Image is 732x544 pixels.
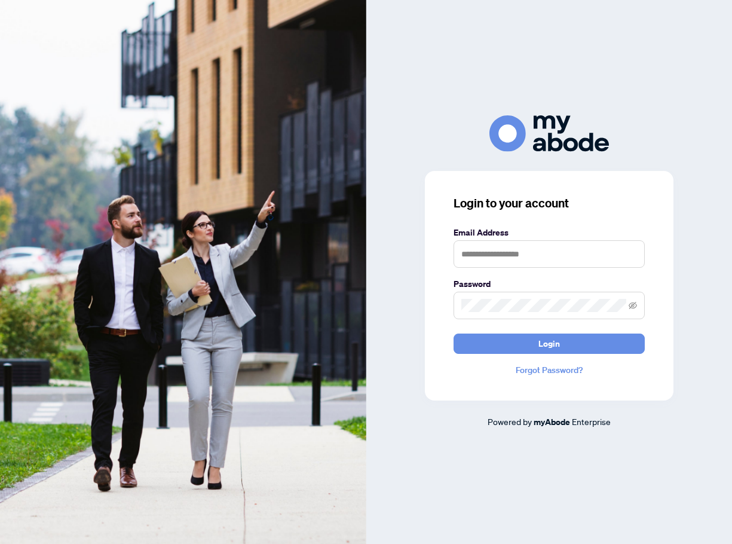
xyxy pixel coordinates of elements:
[454,226,645,239] label: Email Address
[488,416,532,427] span: Powered by
[454,334,645,354] button: Login
[572,416,611,427] span: Enterprise
[538,334,560,353] span: Login
[454,195,645,212] h3: Login to your account
[629,301,637,310] span: eye-invisible
[534,415,570,429] a: myAbode
[454,277,645,291] label: Password
[454,363,645,377] a: Forgot Password?
[489,115,609,152] img: ma-logo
